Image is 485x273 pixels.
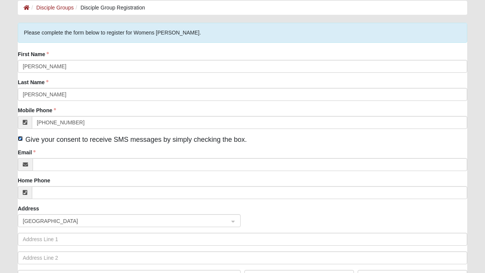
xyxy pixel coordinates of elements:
[18,251,467,264] input: Address Line 2
[74,4,145,12] li: Disciple Group Registration
[18,78,48,86] label: Last Name
[25,136,247,143] span: Give your consent to receive SMS messages by simply checking the box.
[18,177,50,184] label: Home Phone
[18,233,467,246] input: Address Line 1
[18,23,467,43] div: Please complete the form below to register for Womens [PERSON_NAME].
[18,149,36,156] label: Email
[18,205,39,212] label: Address
[18,50,49,58] label: First Name
[23,217,222,225] span: United States
[36,5,74,11] a: Disciple Groups
[18,136,23,141] input: Give your consent to receive SMS messages by simply checking the box.
[18,107,56,114] label: Mobile Phone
